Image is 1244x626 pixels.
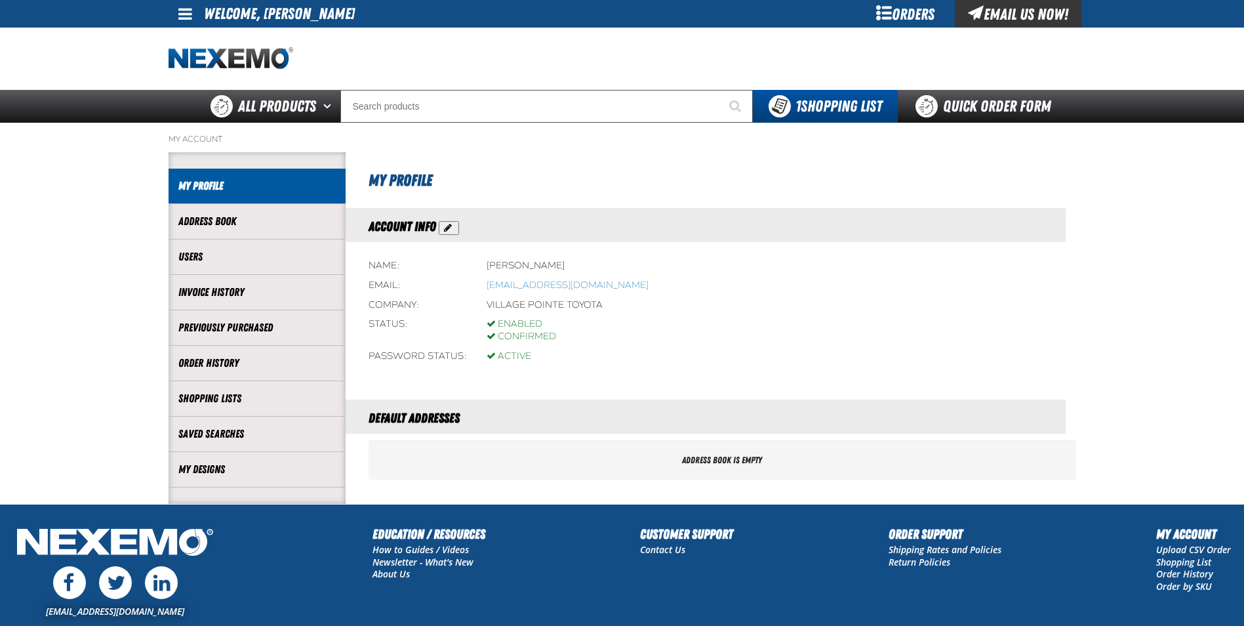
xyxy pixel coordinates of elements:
[169,47,293,70] a: Home
[1156,524,1231,544] h2: My Account
[369,171,432,190] span: My Profile
[889,556,950,568] a: Return Policies
[487,280,649,291] a: Opens a default email client to write an email to mmartin@vtaig.com
[889,543,1001,556] a: Shipping Rates and Policies
[369,299,467,312] div: Company
[753,90,898,123] button: You have 1 Shopping List. Open to view details
[369,260,467,272] div: Name
[889,524,1001,544] h2: Order Support
[178,320,336,335] a: Previously Purchased
[795,97,882,115] span: Shopping List
[487,280,649,291] bdo: [EMAIL_ADDRESS][DOMAIN_NAME]
[487,350,531,363] div: Active
[640,524,733,544] h2: Customer Support
[369,441,1076,480] div: Address book is empty
[1156,543,1231,556] a: Upload CSV Order
[369,280,467,292] div: Email
[178,427,336,442] a: Saved Searches
[369,219,436,234] span: Account Info
[1156,556,1211,568] a: Shopping List
[46,605,184,617] a: [EMAIL_ADDRESS][DOMAIN_NAME]
[319,90,340,123] button: Open All Products pages
[372,524,485,544] h2: Education / Resources
[169,47,293,70] img: Nexemo logo
[795,97,801,115] strong: 1
[178,285,336,300] a: Invoice History
[487,299,603,312] div: Village Pointe Toyota
[178,178,336,194] a: My Profile
[178,356,336,371] a: Order History
[238,94,316,118] span: All Products
[178,249,336,264] a: Users
[169,134,222,144] a: My Account
[178,462,336,477] a: My Designs
[1156,568,1213,580] a: Order History
[369,318,467,343] div: Status
[640,543,685,556] a: Contact Us
[340,90,753,123] input: Search
[372,556,473,568] a: Newsletter - What's New
[169,134,1076,144] nav: Breadcrumbs
[487,318,556,331] div: Enabled
[1156,580,1212,593] a: Order by SKU
[487,260,565,272] div: [PERSON_NAME]
[487,331,556,343] div: Confirmed
[372,568,410,580] a: About Us
[178,391,336,406] a: Shopping Lists
[178,214,336,229] a: Address Book
[13,524,217,563] img: Nexemo Logo
[898,90,1075,123] a: Quick Order Form
[369,350,467,363] div: Password status
[439,221,459,235] button: Action Edit Account Information
[720,90,753,123] button: Start Searching
[369,410,460,426] span: Default Addresses
[372,543,469,556] a: How to Guides / Videos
